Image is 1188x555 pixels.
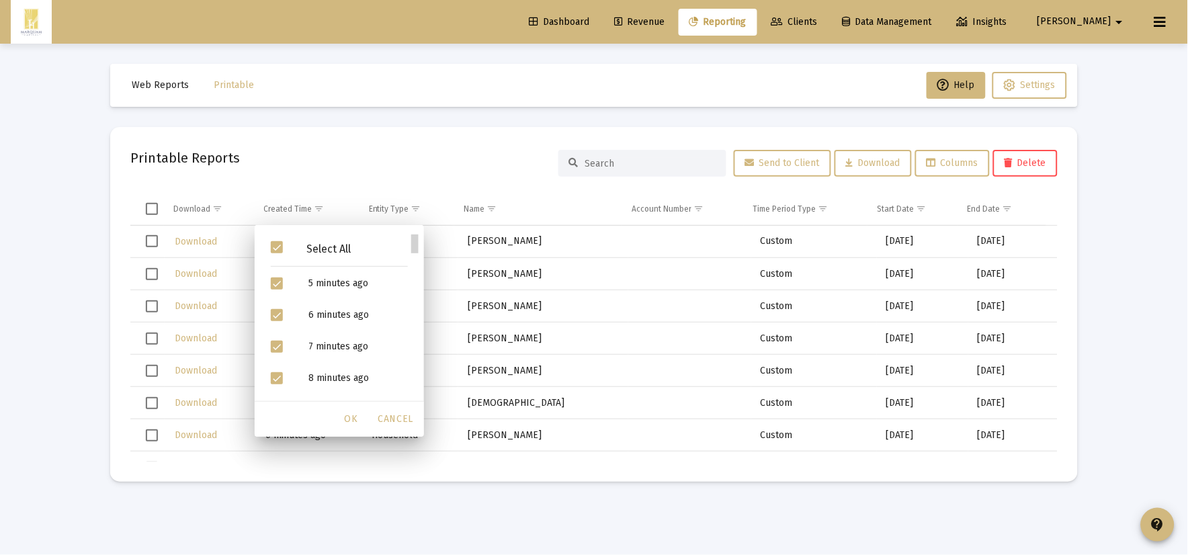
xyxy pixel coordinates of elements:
[745,157,820,169] span: Send to Client
[458,258,628,290] td: [PERSON_NAME]
[214,79,254,91] span: Printable
[146,203,158,215] div: Select all
[174,296,219,316] button: Download
[751,355,877,387] td: Custom
[867,193,958,225] td: Column Start Date
[130,147,240,169] h2: Printable Reports
[411,204,421,214] span: Show filter options for column 'Entity Type'
[454,193,622,225] td: Column Name
[927,72,986,99] button: Help
[1003,204,1013,214] span: Show filter options for column 'End Date'
[993,150,1058,177] button: Delete
[130,193,1058,462] div: Data grid
[916,204,926,214] span: Show filter options for column 'Start Date'
[298,267,419,299] div: 5 minutes ago
[744,193,868,225] td: Column Time Period Type
[146,333,158,345] div: Select row
[877,387,968,419] td: [DATE]
[146,365,158,377] div: Select row
[203,72,265,99] button: Printable
[173,204,210,214] div: Download
[603,9,675,36] a: Revenue
[957,16,1007,28] span: Insights
[751,323,877,355] td: Custom
[585,158,716,169] input: Search
[632,204,691,214] div: Account Number
[832,9,943,36] a: Data Management
[146,268,158,280] div: Select row
[175,268,218,280] span: Download
[314,204,325,214] span: Show filter options for column 'Created Time'
[369,204,409,214] div: Entity Type
[835,150,912,177] button: Download
[298,299,419,331] div: 6 minutes ago
[679,9,757,36] a: Reporting
[751,226,877,258] td: Custom
[751,452,877,484] td: Custom
[877,419,968,452] td: [DATE]
[968,323,1058,355] td: [DATE]
[175,365,218,376] span: Download
[121,72,200,99] button: Web Reports
[174,425,219,445] button: Download
[458,452,628,484] td: [PERSON_NAME]
[968,419,1058,452] td: [DATE]
[283,243,374,255] div: Select All
[751,290,877,323] td: Custom
[915,150,990,177] button: Columns
[1021,8,1144,35] button: [PERSON_NAME]
[174,361,219,380] button: Download
[164,193,255,225] td: Column Download
[751,258,877,290] td: Custom
[458,323,628,355] td: [PERSON_NAME]
[877,226,968,258] td: [DATE]
[877,452,968,484] td: [DATE]
[958,193,1047,225] td: Column End Date
[771,16,818,28] span: Clients
[968,290,1058,323] td: [DATE]
[255,193,359,225] td: Column Created Time
[174,264,219,284] button: Download
[458,226,628,258] td: [PERSON_NAME]
[761,9,829,36] a: Clients
[175,397,218,409] span: Download
[174,393,219,413] button: Download
[877,323,968,355] td: [DATE]
[458,387,628,419] td: [DEMOGRAPHIC_DATA]
[256,452,362,484] td: 6 minutes ago
[818,204,829,214] span: Show filter options for column 'Time Period Type'
[458,419,628,452] td: [PERSON_NAME]
[968,226,1058,258] td: [DATE]
[175,429,218,441] span: Download
[946,9,1018,36] a: Insights
[362,452,458,484] td: Household
[458,290,628,323] td: [PERSON_NAME]
[264,204,312,214] div: Created Time
[132,79,189,91] span: Web Reports
[146,235,158,247] div: Select row
[146,462,158,474] div: Select row
[212,204,222,214] span: Show filter options for column 'Download'
[877,355,968,387] td: [DATE]
[877,258,968,290] td: [DATE]
[1021,79,1056,91] span: Settings
[1037,16,1111,28] span: [PERSON_NAME]
[753,204,816,214] div: Time Period Type
[992,72,1067,99] button: Settings
[486,204,497,214] span: Show filter options for column 'Name'
[937,79,975,91] span: Help
[21,9,42,36] img: Dashboard
[1150,517,1166,533] mat-icon: contact_support
[968,258,1058,290] td: [DATE]
[175,236,218,247] span: Download
[298,362,419,394] div: 8 minutes ago
[622,193,743,225] td: Column Account Number
[146,300,158,312] div: Select row
[359,193,454,225] td: Column Entity Type
[378,413,413,425] span: Cancel
[968,204,1001,214] div: End Date
[927,157,978,169] span: Columns
[751,419,877,452] td: Custom
[373,407,419,431] div: Cancel
[174,329,219,348] button: Download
